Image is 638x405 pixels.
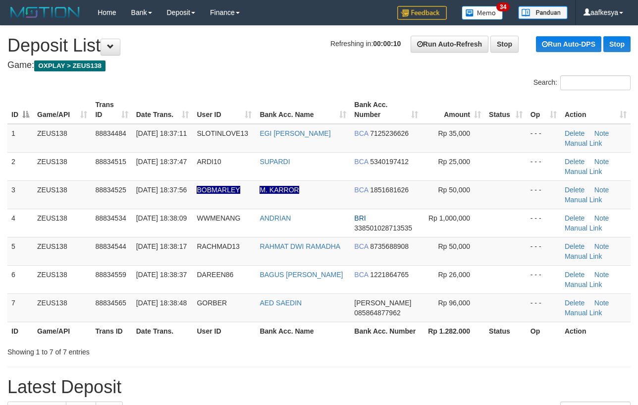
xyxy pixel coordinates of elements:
strong: 00:00:10 [373,40,401,48]
span: OXPLAY > ZEUS138 [34,60,106,71]
span: Rp 50,000 [438,242,470,250]
span: [DATE] 18:37:56 [136,186,187,194]
span: [DATE] 18:37:11 [136,129,187,137]
label: Search: [533,75,631,90]
td: ZEUS138 [33,293,91,322]
th: ID [7,322,33,340]
span: Copy 7125236626 to clipboard [370,129,409,137]
a: M. KARROR [260,186,299,194]
th: Status [485,322,527,340]
td: ZEUS138 [33,180,91,209]
a: SUPARDI [260,158,290,166]
span: 88834559 [95,271,126,279]
span: BCA [354,158,368,166]
td: 2 [7,152,33,180]
a: Manual Link [565,309,602,317]
span: Rp 96,000 [438,299,470,307]
span: 88834544 [95,242,126,250]
span: BCA [354,271,368,279]
a: Delete [565,129,585,137]
a: Manual Link [565,196,602,204]
th: Bank Acc. Name [256,322,350,340]
span: Copy 085864877962 to clipboard [354,309,400,317]
a: Run Auto-Refresh [411,36,488,53]
span: Rp 35,000 [438,129,470,137]
a: Delete [565,158,585,166]
td: - - - [527,237,561,265]
th: Trans ID: activate to sort column ascending [91,96,132,124]
th: User ID: activate to sort column ascending [193,96,256,124]
a: Manual Link [565,168,602,175]
td: 3 [7,180,33,209]
span: Copy 8735688908 to clipboard [370,242,409,250]
span: Refreshing in: [330,40,401,48]
th: Op: activate to sort column ascending [527,96,561,124]
span: RACHMAD13 [197,242,239,250]
th: Status: activate to sort column ascending [485,96,527,124]
span: Nama rekening ada tanda titik/strip, harap diedit [197,186,240,194]
span: [PERSON_NAME] [354,299,411,307]
span: BCA [354,129,368,137]
th: Op [527,322,561,340]
span: Copy 1221864765 to clipboard [370,271,409,279]
a: Run Auto-DPS [536,36,601,52]
th: Game/API [33,322,91,340]
th: Date Trans.: activate to sort column ascending [132,96,193,124]
td: ZEUS138 [33,152,91,180]
a: EGI [PERSON_NAME] [260,129,330,137]
a: Delete [565,299,585,307]
span: [DATE] 18:38:17 [136,242,187,250]
span: 88834484 [95,129,126,137]
a: Manual Link [565,224,602,232]
img: MOTION_logo.png [7,5,83,20]
h1: Deposit List [7,36,631,56]
h1: Latest Deposit [7,377,631,397]
a: Manual Link [565,252,602,260]
span: Copy 338501028713535 to clipboard [354,224,412,232]
a: Stop [490,36,519,53]
span: WWMENANG [197,214,240,222]
a: AED SAEDIN [260,299,302,307]
span: ARDI10 [197,158,221,166]
span: BCA [354,242,368,250]
a: Delete [565,242,585,250]
a: Delete [565,271,585,279]
input: Search: [560,75,631,90]
span: BRI [354,214,366,222]
span: Copy 1851681626 to clipboard [370,186,409,194]
th: Date Trans. [132,322,193,340]
th: Bank Acc. Name: activate to sort column ascending [256,96,350,124]
td: ZEUS138 [33,124,91,153]
span: Rp 26,000 [438,271,470,279]
span: Rp 25,000 [438,158,470,166]
th: ID: activate to sort column descending [7,96,33,124]
a: Delete [565,186,585,194]
td: - - - [527,265,561,293]
th: User ID [193,322,256,340]
a: Delete [565,214,585,222]
td: - - - [527,180,561,209]
div: Showing 1 to 7 of 7 entries [7,343,259,357]
a: Note [594,158,609,166]
a: ANDRIAN [260,214,291,222]
a: Manual Link [565,281,602,289]
span: [DATE] 18:38:09 [136,214,187,222]
th: Bank Acc. Number: activate to sort column ascending [350,96,422,124]
td: 6 [7,265,33,293]
span: DAREEN86 [197,271,233,279]
th: Bank Acc. Number [350,322,422,340]
span: GORBER [197,299,227,307]
span: Rp 1,000,000 [428,214,470,222]
img: Feedback.jpg [397,6,447,20]
a: BAGUS [PERSON_NAME] [260,271,343,279]
th: Action [561,322,631,340]
span: 34 [496,2,510,11]
td: - - - [527,124,561,153]
td: - - - [527,152,561,180]
h4: Game: [7,60,631,70]
th: Action: activate to sort column ascending [561,96,631,124]
img: Button%20Memo.svg [462,6,503,20]
span: Rp 50,000 [438,186,470,194]
span: BCA [354,186,368,194]
a: Manual Link [565,139,602,147]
